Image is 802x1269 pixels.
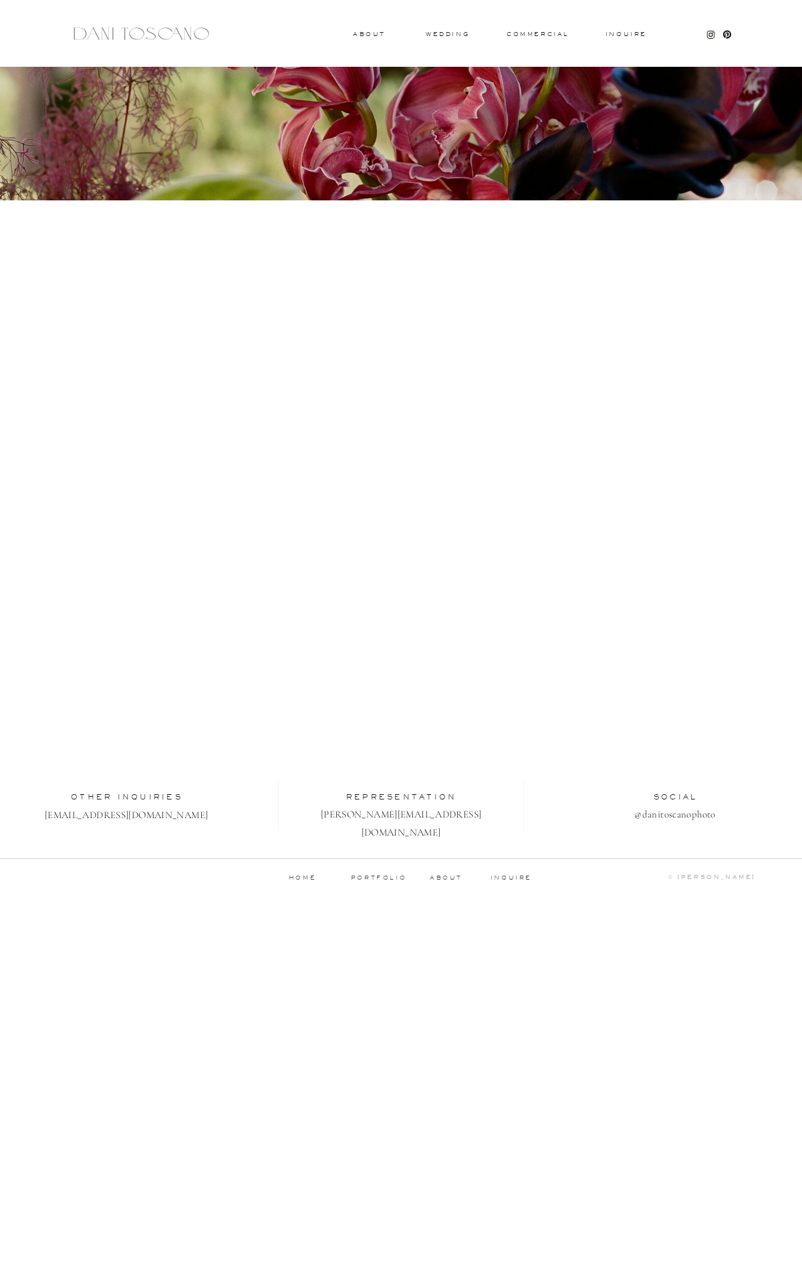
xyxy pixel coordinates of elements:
a: Inquire [605,31,648,38]
b: © [PERSON_NAME] [668,874,755,880]
a: About [353,31,382,36]
h2: social [565,793,786,803]
a: about [430,875,466,881]
a: @danitoscanophoto [589,805,761,822]
h2: representation [291,793,512,803]
a: [PERSON_NAME][EMAIL_ADDRESS][DOMAIN_NAME] [315,805,487,822]
a: home [269,875,336,881]
a: inquire [490,875,533,882]
h2: other inquiries [16,793,237,803]
a: [EMAIL_ADDRESS][DOMAIN_NAME] [40,806,213,822]
a: commercial [507,31,568,37]
a: portfolio [346,875,412,881]
a: wedding [426,31,469,36]
a: © [PERSON_NAME] [610,874,755,881]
